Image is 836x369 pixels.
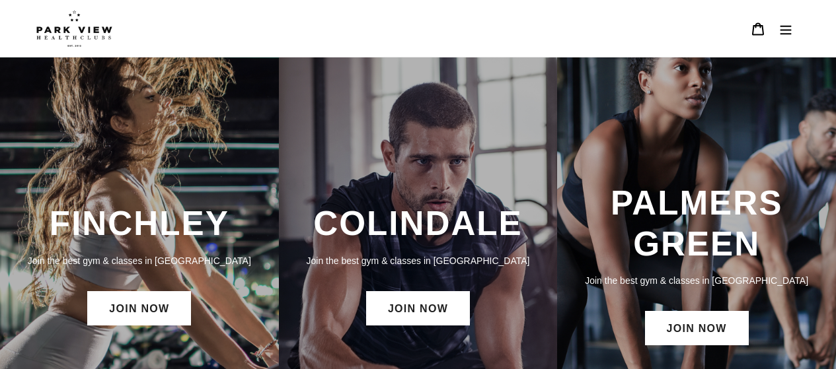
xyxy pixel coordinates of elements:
[292,253,545,268] p: Join the best gym & classes in [GEOGRAPHIC_DATA]
[292,203,545,244] h3: COLINDALE
[570,183,823,264] h3: PALMERS GREEN
[772,15,800,43] button: Menu
[13,203,266,244] h3: FINCHLEY
[87,291,191,325] a: JOIN NOW: Finchley Membership
[645,311,749,345] a: JOIN NOW: Palmers Green Membership
[570,273,823,288] p: Join the best gym & classes in [GEOGRAPHIC_DATA]
[366,291,470,325] a: JOIN NOW: Colindale Membership
[36,10,112,47] img: Park view health clubs is a gym near you.
[13,253,266,268] p: Join the best gym & classes in [GEOGRAPHIC_DATA]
